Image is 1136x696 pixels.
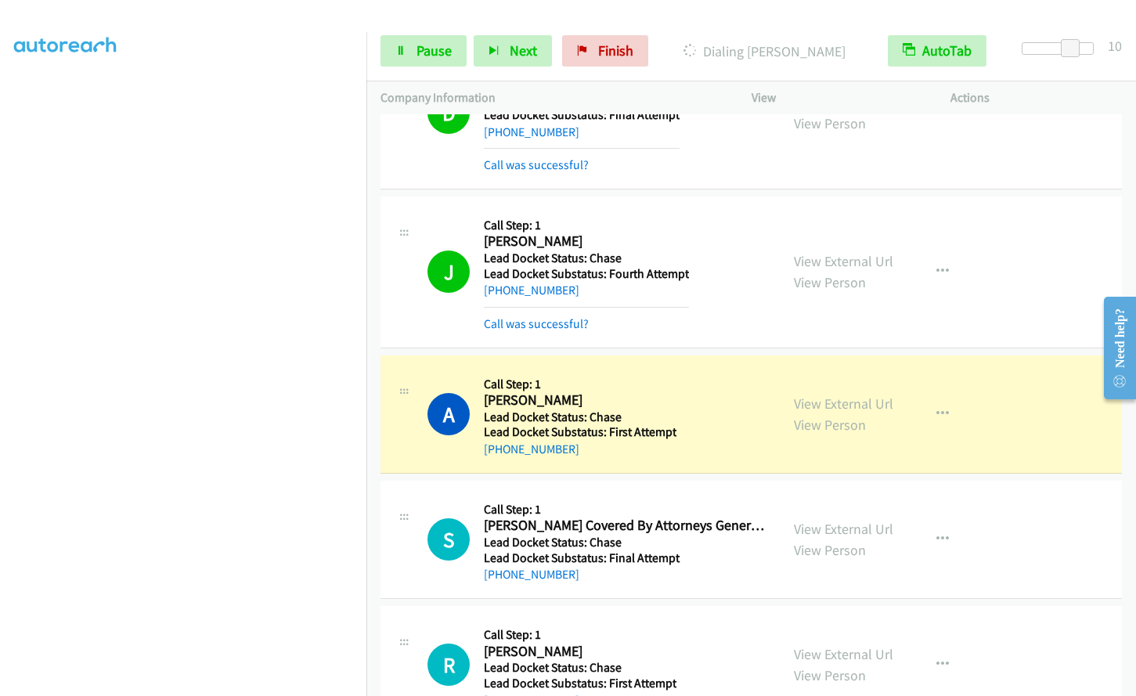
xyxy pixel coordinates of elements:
a: Call was successful? [484,316,589,331]
h5: Lead Docket Status: Chase [484,535,766,550]
a: Pause [380,35,467,67]
span: Pause [417,41,452,60]
a: [PHONE_NUMBER] [484,283,579,298]
h5: Call Step: 1 [484,627,676,643]
span: Finish [598,41,633,60]
h2: [PERSON_NAME] [484,233,689,251]
h2: [PERSON_NAME] [484,643,676,661]
a: View Person [794,541,866,559]
button: Next [474,35,552,67]
div: 10 [1108,35,1122,56]
span: Next [510,41,537,60]
a: View Person [794,416,866,434]
h5: Lead Docket Status: Chase [484,660,676,676]
h5: Lead Docket Substatus: Final Attempt [484,107,680,123]
a: Finish [562,35,648,67]
h5: Call Step: 1 [484,502,766,517]
h5: Call Step: 1 [484,218,689,233]
h1: A [427,393,470,435]
p: View [752,88,923,107]
h5: Lead Docket Status: Chase [484,409,676,425]
a: View Person [794,273,866,291]
a: [PHONE_NUMBER] [484,567,579,582]
h1: S [427,518,470,561]
h5: Call Step: 1 [484,377,676,392]
h1: R [427,644,470,686]
h5: Lead Docket Substatus: First Attempt [484,676,676,691]
h5: Lead Docket Status: Chase [484,251,689,266]
h2: [PERSON_NAME] [484,391,676,409]
p: Company Information [380,88,723,107]
h5: Lead Docket Substatus: First Attempt [484,424,676,440]
a: View External Url [794,520,893,538]
p: Actions [950,88,1122,107]
div: The call is yet to be attempted [427,644,470,686]
h2: [PERSON_NAME] Covered By Attorneys General [PERSON_NAME] [484,517,766,535]
a: View External Url [794,395,893,413]
p: Dialing [PERSON_NAME] [669,41,860,62]
a: View Person [794,666,866,684]
a: [PHONE_NUMBER] [484,442,579,456]
button: AutoTab [888,35,986,67]
a: View External Url [794,645,893,663]
a: View External Url [794,252,893,270]
a: [PHONE_NUMBER] [484,124,579,139]
iframe: Resource Center [1091,286,1136,410]
a: Call was successful? [484,157,589,172]
h1: J [427,251,470,293]
h5: Lead Docket Substatus: Fourth Attempt [484,266,689,282]
h5: Lead Docket Substatus: Final Attempt [484,550,766,566]
div: The call is yet to be attempted [427,518,470,561]
a: View Person [794,114,866,132]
